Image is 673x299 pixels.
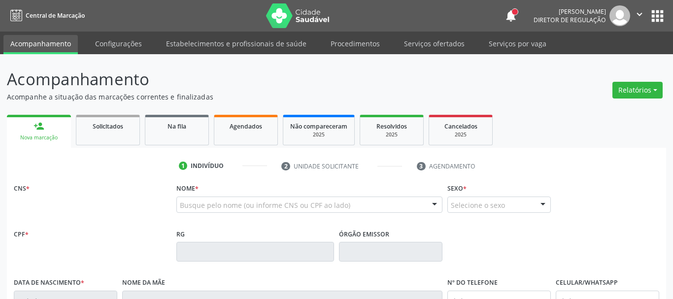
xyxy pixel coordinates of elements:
[93,122,123,131] span: Solicitados
[179,162,188,170] div: 1
[88,35,149,52] a: Configurações
[534,7,606,16] div: [PERSON_NAME]
[290,131,347,138] div: 2025
[447,275,498,291] label: Nº do Telefone
[339,227,389,242] label: Órgão emissor
[451,200,505,210] span: Selecione o sexo
[230,122,262,131] span: Agendados
[556,275,618,291] label: Celular/WhatsApp
[122,275,165,291] label: Nome da mãe
[436,131,485,138] div: 2025
[26,11,85,20] span: Central de Marcação
[34,121,44,132] div: person_add
[180,200,350,210] span: Busque pelo nome (ou informe CNS ou CPF ao lado)
[649,7,666,25] button: apps
[176,181,199,197] label: Nome
[14,275,84,291] label: Data de nascimento
[612,82,663,99] button: Relatórios
[444,122,477,131] span: Cancelados
[367,131,416,138] div: 2025
[14,134,64,141] div: Nova marcação
[14,227,29,242] label: CPF
[609,5,630,26] img: img
[168,122,186,131] span: Na fila
[376,122,407,131] span: Resolvidos
[159,35,313,52] a: Estabelecimentos e profissionais de saúde
[447,181,467,197] label: Sexo
[290,122,347,131] span: Não compareceram
[634,9,645,20] i: 
[504,9,518,23] button: notifications
[176,227,185,242] label: RG
[191,162,224,170] div: Indivíduo
[630,5,649,26] button: 
[3,35,78,54] a: Acompanhamento
[7,7,85,24] a: Central de Marcação
[397,35,471,52] a: Serviços ofertados
[7,67,469,92] p: Acompanhamento
[482,35,553,52] a: Serviços por vaga
[324,35,387,52] a: Procedimentos
[14,181,30,197] label: CNS
[534,16,606,24] span: Diretor de regulação
[7,92,469,102] p: Acompanhe a situação das marcações correntes e finalizadas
